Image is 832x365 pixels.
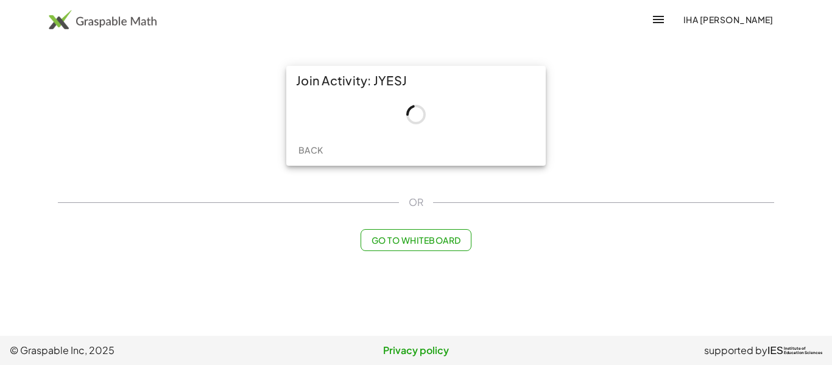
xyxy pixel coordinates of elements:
button: Back [291,139,330,161]
span: IES [767,345,783,356]
span: supported by [704,343,767,358]
a: Privacy policy [281,343,552,358]
a: IESInstitute ofEducation Sciences [767,343,822,358]
span: Back [298,144,323,155]
div: Join Activity: JYESJ [286,66,546,95]
button: Go to Whiteboard [361,229,471,251]
span: Go to Whiteboard [371,235,460,246]
button: Iha [PERSON_NAME] [673,9,783,30]
span: Institute of Education Sciences [784,347,822,355]
span: © Graspable Inc, 2025 [10,343,281,358]
span: OR [409,195,423,210]
span: Iha [PERSON_NAME] [683,14,774,25]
